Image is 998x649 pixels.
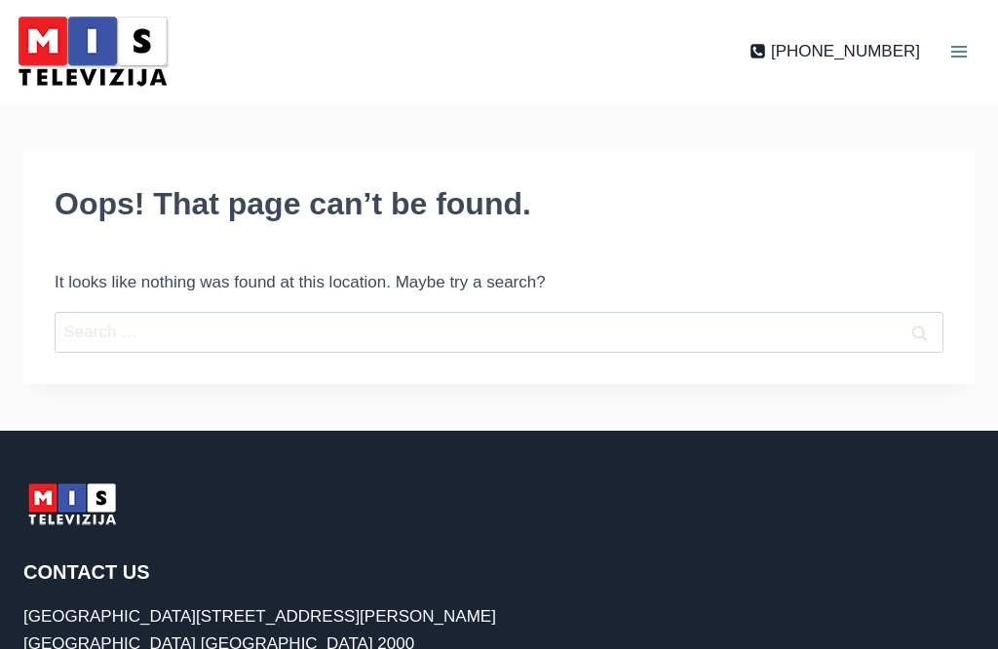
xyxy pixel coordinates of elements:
h1: Oops! That page can’t be found. [55,180,943,227]
button: Open menu [930,22,988,81]
a: [PHONE_NUMBER] [749,38,920,64]
input: Search [895,312,943,354]
h2: Contact Us [23,557,975,587]
span: [PHONE_NUMBER] [771,38,920,64]
p: It looks like nothing was found at this location. Maybe try a search? [55,269,943,295]
img: MIS Television [10,10,175,93]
